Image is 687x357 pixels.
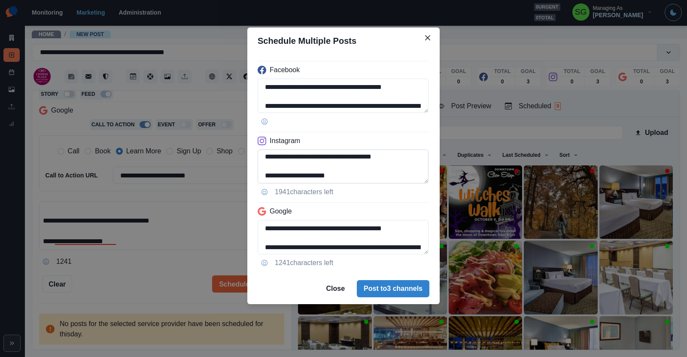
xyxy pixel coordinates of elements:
p: 1941 characters left [275,187,333,197]
p: 1241 characters left [275,258,333,268]
p: Google [270,206,292,217]
header: Schedule Multiple Posts [247,27,440,54]
p: Instagram [270,136,300,146]
button: Opens Emoji Picker [258,185,271,199]
button: Opens Emoji Picker [258,256,271,270]
button: Close [319,280,352,297]
button: Close [421,31,435,45]
button: Post to3 channels [357,280,429,297]
button: Opens Emoji Picker [258,115,271,128]
p: Facebook [270,65,300,75]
